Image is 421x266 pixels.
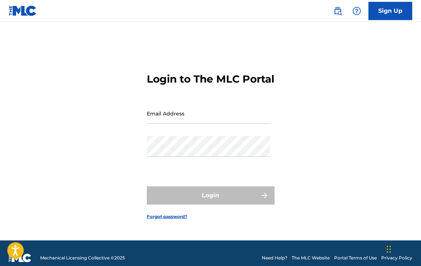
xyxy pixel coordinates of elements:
[40,255,125,261] span: Mechanical Licensing Collective © 2025
[387,238,391,260] div: Drag
[352,7,361,15] img: help
[334,255,377,261] a: Portal Terms of Use
[368,2,412,20] a: Sign Up
[147,213,187,220] a: Forgot password?
[381,255,412,261] a: Privacy Policy
[330,4,345,18] a: Public Search
[9,5,37,16] img: MLC Logo
[333,7,342,15] img: search
[349,4,364,18] div: Help
[384,231,421,266] iframe: Chat Widget
[262,255,287,261] a: Need Help?
[292,255,330,261] a: The MLC Website
[147,73,274,85] h3: Login to The MLC Portal
[9,254,31,262] img: logo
